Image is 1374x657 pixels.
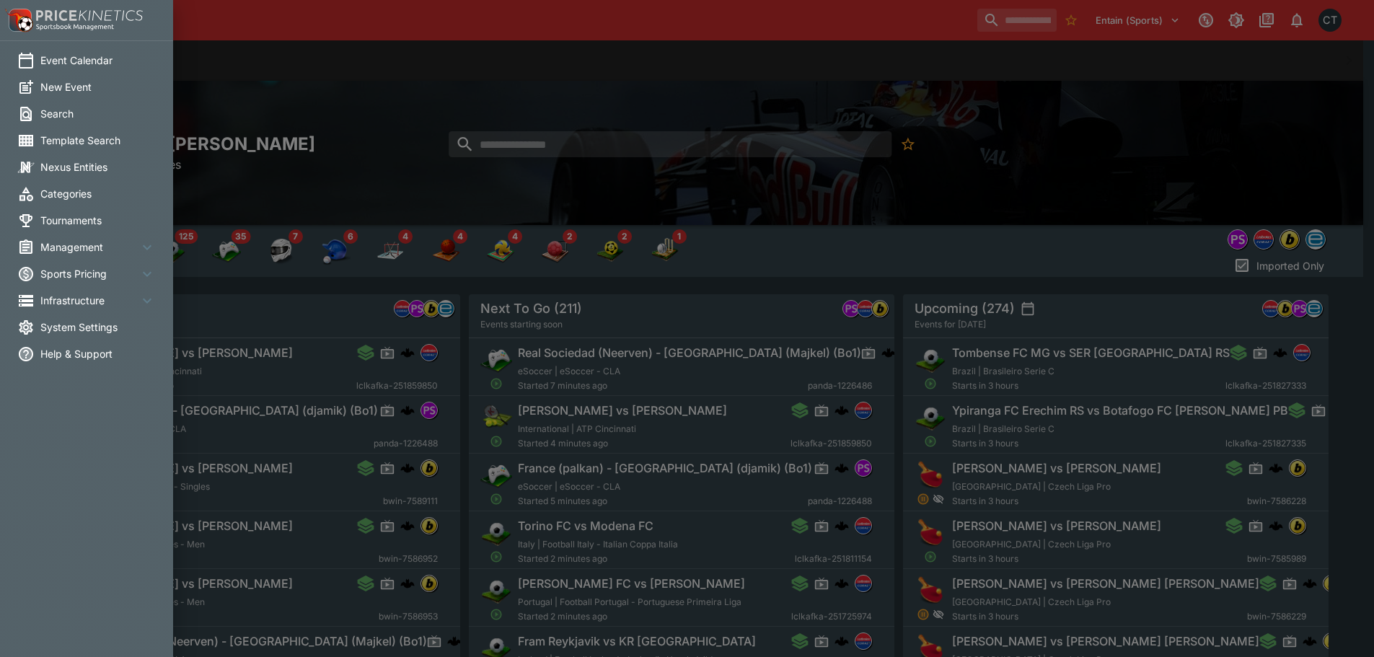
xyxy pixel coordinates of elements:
span: Management [40,239,138,255]
span: Event Calendar [40,53,156,68]
img: Sportsbook Management [36,24,114,30]
span: Categories [40,186,156,201]
img: PriceKinetics Logo [4,6,33,35]
span: Sports Pricing [40,266,138,281]
span: Search [40,106,156,121]
span: Tournaments [40,213,156,228]
span: Template Search [40,133,156,148]
span: Infrastructure [40,293,138,308]
img: PriceKinetics [36,10,143,21]
span: New Event [40,79,156,94]
span: Nexus Entities [40,159,156,175]
span: Help & Support [40,346,156,361]
span: System Settings [40,319,156,335]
